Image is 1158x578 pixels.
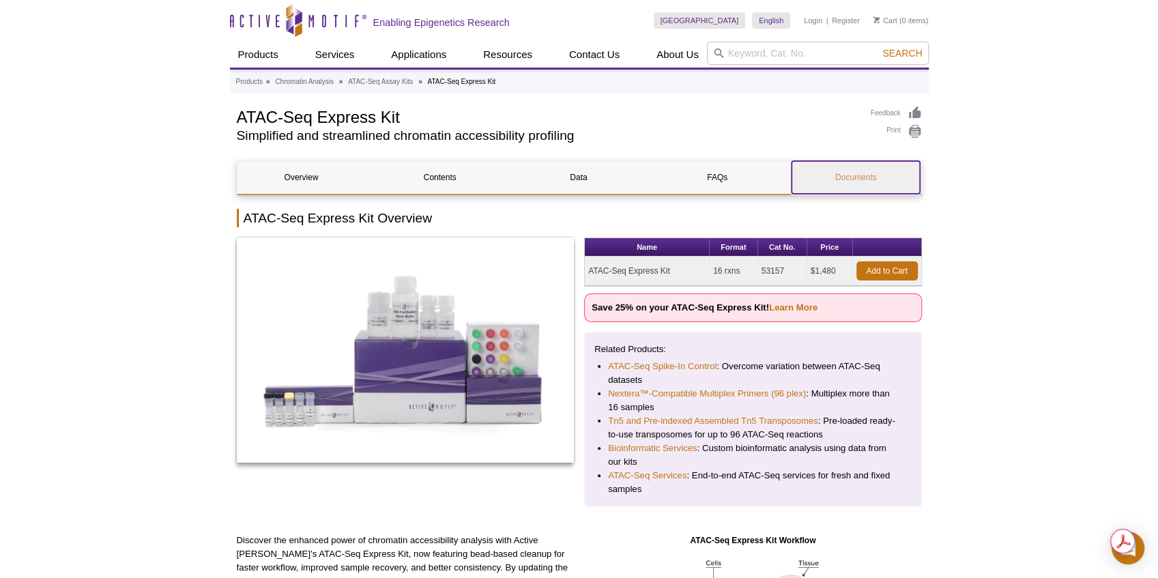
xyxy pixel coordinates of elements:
a: [GEOGRAPHIC_DATA] [654,12,746,29]
a: Learn More [769,302,817,313]
td: $1,480 [807,257,853,286]
a: Feedback [871,106,922,121]
a: Products [236,76,263,88]
span: Search [882,48,922,59]
a: ATAC-Seq Services [608,469,686,482]
a: Register [832,16,860,25]
a: Products [230,42,287,68]
h1: ATAC-Seq Express Kit [237,106,857,126]
a: Data [515,161,643,194]
strong: Save 25% on your ATAC-Seq Express Kit! [592,302,817,313]
a: FAQs [653,161,781,194]
img: ATAC-Seq Express Kit [237,237,575,463]
li: » [418,78,422,85]
a: Services [307,42,363,68]
li: : End-to-end ATAC-Seq services for fresh and fixed samples [608,469,898,496]
a: Contents [376,161,504,194]
li: : Overcome variation between ATAC-Seq datasets [608,360,898,387]
button: Search [878,47,926,59]
p: Related Products: [594,343,912,356]
td: 53157 [758,257,807,286]
th: Name [585,238,710,257]
img: Your Cart [873,16,880,23]
a: Print [871,124,922,139]
li: | [826,12,828,29]
li: : Custom bioinformatic analysis using data from our kits [608,442,898,469]
th: Format [710,238,758,257]
li: ATAC-Seq Express Kit [427,78,495,85]
th: Cat No. [758,238,807,257]
a: Chromatin Analysis [275,76,334,88]
a: English [752,12,790,29]
a: Contact Us [561,42,628,68]
a: ATAC-Seq Assay Kits [348,76,413,88]
a: ATAC-Seq Spike-In Control [608,360,716,373]
a: Add to Cart [856,261,918,280]
td: ATAC-Seq Express Kit [585,257,710,286]
h2: Enabling Epigenetics Research [373,16,510,29]
a: Nextera™-Compatible Multiplex Primers (96 plex) [608,387,806,401]
h2: Simplified and streamlined chromatin accessibility profiling [237,130,857,142]
a: Documents [792,161,920,194]
a: Resources [475,42,540,68]
li: » [266,78,270,85]
a: Login [804,16,822,25]
li: : Pre-loaded ready-to-use transposomes for up to 96 ATAC-Seq reactions [608,414,898,442]
h2: ATAC-Seq Express Kit Overview [237,209,922,227]
a: Cart [873,16,897,25]
li: » [339,78,343,85]
strong: ATAC-Seq Express Kit Workflow [690,536,815,545]
th: Price [807,238,853,257]
a: Tn5 and Pre-indexed Assembled Tn5 Transposomes [608,414,818,428]
a: About Us [648,42,707,68]
td: 16 rxns [710,257,758,286]
a: Applications [383,42,454,68]
input: Keyword, Cat. No. [707,42,929,65]
li: (0 items) [873,12,929,29]
a: Overview [237,161,366,194]
a: Bioinformatic Services [608,442,697,455]
li: : Multiplex more than 16 samples [608,387,898,414]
